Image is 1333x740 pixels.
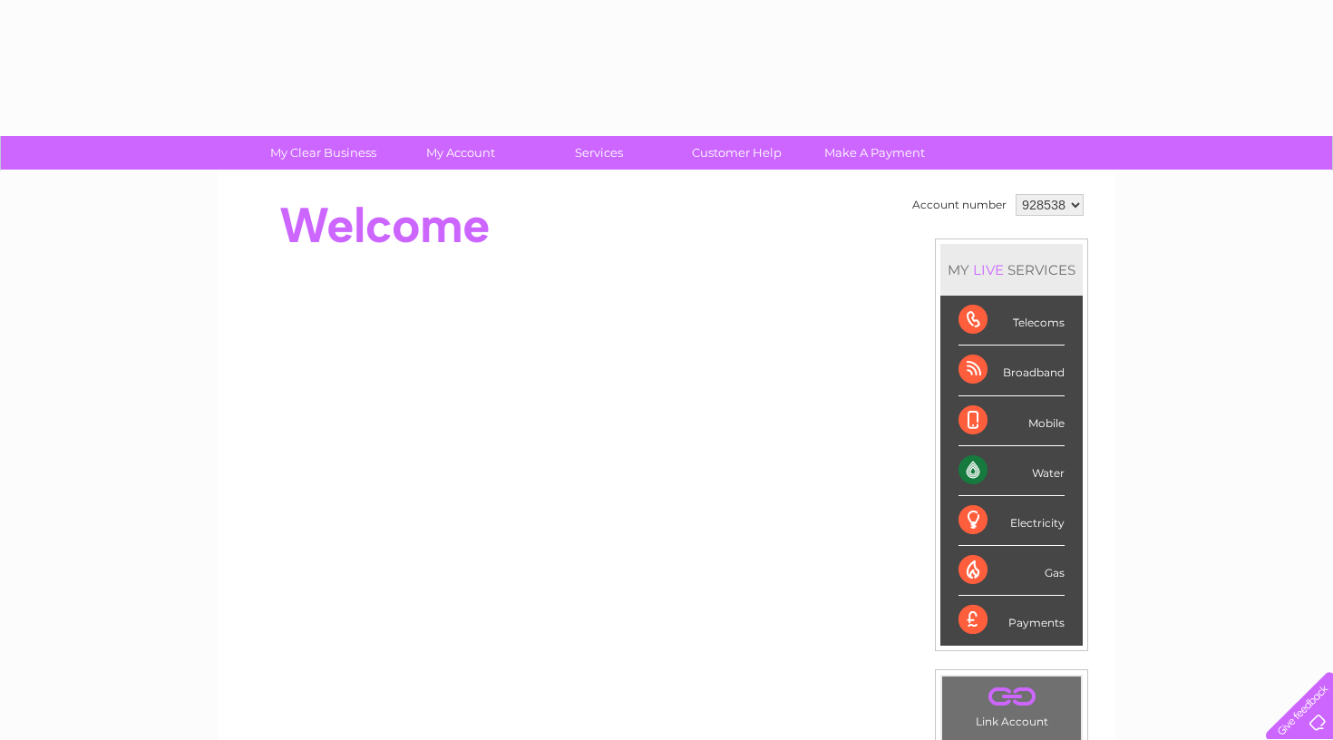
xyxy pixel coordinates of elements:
div: Payments [958,596,1065,645]
div: MY SERVICES [940,244,1083,296]
div: LIVE [969,261,1007,278]
a: Customer Help [662,136,812,170]
div: Water [958,446,1065,496]
td: Account number [908,190,1011,220]
div: Broadband [958,346,1065,395]
td: Link Account [941,676,1082,733]
div: Mobile [958,396,1065,446]
div: Electricity [958,496,1065,546]
a: Make A Payment [800,136,949,170]
div: Telecoms [958,296,1065,346]
a: My Clear Business [248,136,398,170]
div: Gas [958,546,1065,596]
a: Services [524,136,674,170]
a: My Account [386,136,536,170]
a: . [947,681,1076,713]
